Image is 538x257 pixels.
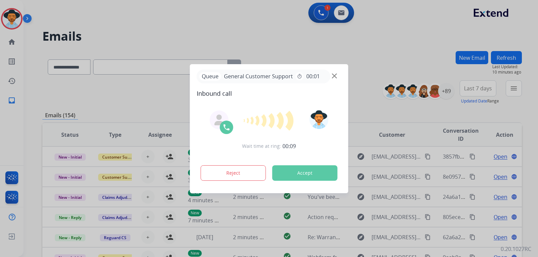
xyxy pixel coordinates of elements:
[272,165,338,181] button: Accept
[214,115,225,125] img: agent-avatar
[197,89,342,98] span: Inbound call
[501,245,531,253] p: 0.20.1027RC
[297,74,302,79] mat-icon: timer
[221,72,296,80] span: General Customer Support
[223,123,231,131] img: call-icon
[309,110,328,129] img: avatar
[201,165,266,181] button: Reject
[282,142,296,150] span: 00:09
[332,73,337,78] img: close-button
[242,143,281,149] span: Wait time at ring:
[199,72,221,81] p: Queue
[306,72,320,80] span: 00:01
